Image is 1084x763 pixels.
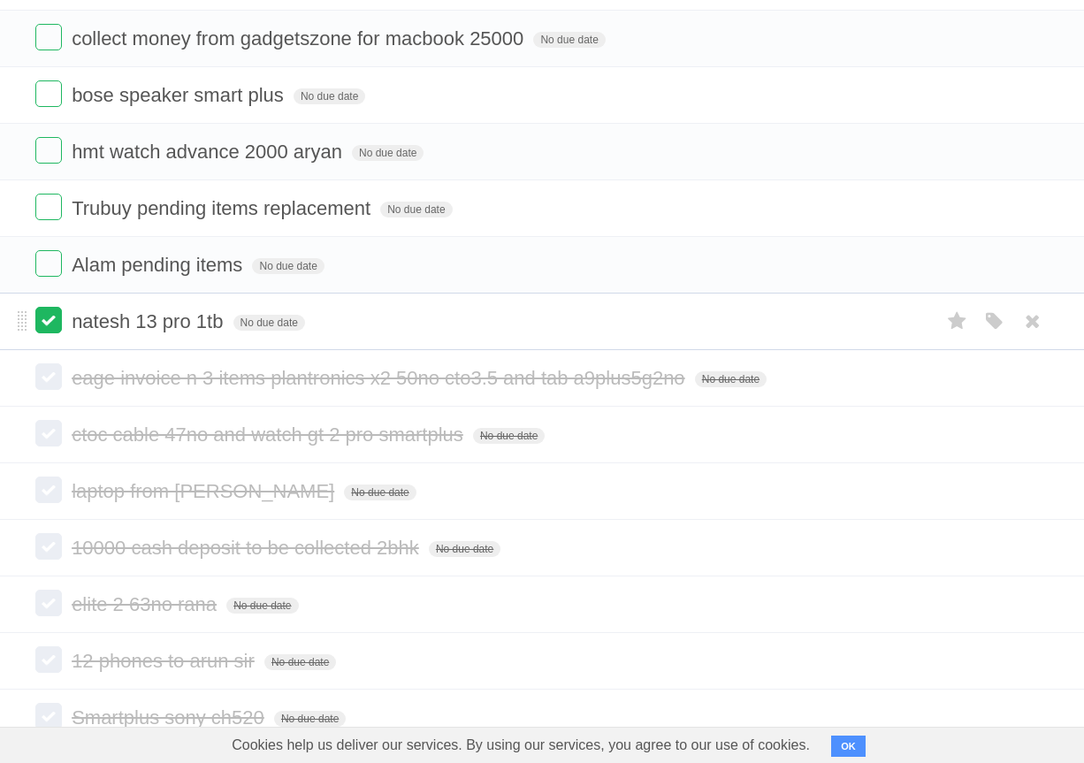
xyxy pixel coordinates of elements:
[72,141,347,163] span: hmt watch advance 2000 aryan
[72,367,689,389] span: eage invoice n 3 items plantronics x2 50no cto3.5 and tab a9plus5g2no
[533,32,605,48] span: No due date
[274,711,346,727] span: No due date
[72,480,339,502] span: laptop from [PERSON_NAME]
[35,250,62,277] label: Done
[35,24,62,50] label: Done
[233,315,305,331] span: No due date
[72,197,375,219] span: Trubuy pending items replacement
[72,706,269,729] span: Smartplus sony ch520
[214,728,828,763] span: Cookies help us deliver our services. By using our services, you agree to our use of cookies.
[35,194,62,220] label: Done
[35,307,62,333] label: Done
[35,363,62,390] label: Done
[831,736,866,757] button: OK
[72,423,468,446] span: ctoc cable 47no and watch gt 2 pro smartplus
[264,654,336,670] span: No due date
[252,258,324,274] span: No due date
[473,428,545,444] span: No due date
[429,541,500,557] span: No due date
[72,650,259,672] span: 12 phones to arun sir
[35,590,62,616] label: Done
[35,533,62,560] label: Done
[35,80,62,107] label: Done
[380,202,452,217] span: No due date
[72,27,528,50] span: collect money from gadgetszone for macbook 25000
[35,137,62,164] label: Done
[72,84,288,106] span: bose speaker smart plus
[35,646,62,673] label: Done
[72,593,221,615] span: elite 2 63no rana
[72,310,227,332] span: natesh 13 pro 1tb
[35,420,62,446] label: Done
[35,477,62,503] label: Done
[294,88,365,104] span: No due date
[695,371,767,387] span: No due date
[941,307,974,336] label: Star task
[72,254,247,276] span: Alam pending items
[344,485,416,500] span: No due date
[35,703,62,729] label: Done
[352,145,424,161] span: No due date
[72,537,424,559] span: 10000 cash deposit to be collected 2bhk
[226,598,298,614] span: No due date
